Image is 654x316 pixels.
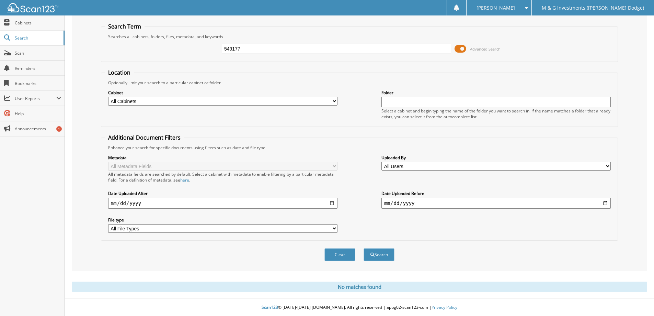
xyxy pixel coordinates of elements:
[108,217,337,223] label: File type
[65,299,654,316] div: © [DATE]-[DATE] [DOMAIN_NAME]. All rights reserved | appg02-scan123-com |
[105,34,614,40] div: Searches all cabinets, folders, files, metadata, and keywords
[262,304,278,310] span: Scan123
[108,190,337,196] label: Date Uploaded After
[105,23,145,30] legend: Search Term
[432,304,457,310] a: Privacy Policy
[381,155,611,161] label: Uploaded By
[108,171,337,183] div: All metadata fields are searched by default. Select a cabinet with metadata to enable filtering b...
[105,80,614,86] div: Optionally limit your search to a particular cabinet or folder
[180,177,189,183] a: here
[108,155,337,161] label: Metadata
[470,46,501,52] span: Advanced Search
[72,282,647,292] div: No matches found
[15,80,61,86] span: Bookmarks
[15,96,56,101] span: User Reports
[15,111,61,117] span: Help
[105,134,184,141] legend: Additional Document Filters
[105,69,134,76] legend: Location
[364,248,394,261] button: Search
[477,6,515,10] span: [PERSON_NAME]
[105,145,614,151] div: Enhance your search for specific documents using filters such as date and file type.
[542,6,644,10] span: M & G Investments ([PERSON_NAME] Dodge)
[381,90,611,96] label: Folder
[7,3,58,12] img: scan123-logo-white.svg
[15,20,61,26] span: Cabinets
[108,90,337,96] label: Cabinet
[56,126,62,132] div: 1
[15,65,61,71] span: Reminders
[108,198,337,209] input: start
[15,35,60,41] span: Search
[381,190,611,196] label: Date Uploaded Before
[324,248,355,261] button: Clear
[15,126,61,132] span: Announcements
[381,198,611,209] input: end
[15,50,61,56] span: Scan
[381,108,611,120] div: Select a cabinet and begin typing the name of the folder you want to search in. If the name match...
[620,283,654,316] iframe: Chat Widget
